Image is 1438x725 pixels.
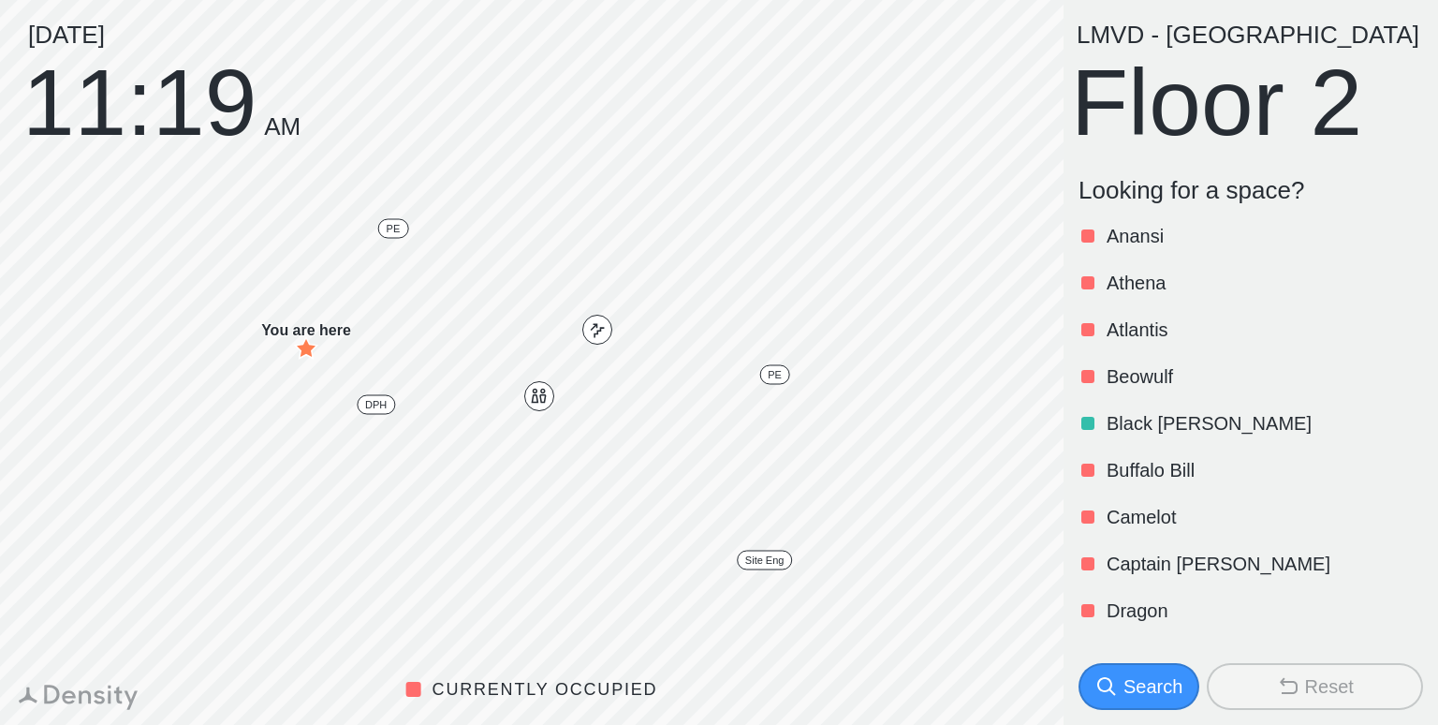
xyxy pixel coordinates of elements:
[1123,673,1182,700] div: Search
[1107,363,1419,390] p: Beowulf
[1107,410,1419,436] p: Black [PERSON_NAME]
[1107,504,1419,530] p: Camelot
[1107,223,1419,249] p: Anansi
[1107,457,1419,483] p: Buffalo Bill
[1207,663,1423,710] button: Reset
[1107,270,1419,296] p: Athena
[1305,673,1354,700] div: Reset
[1078,176,1423,205] p: Looking for a space?
[1107,644,1419,671] p: [PERSON_NAME]
[1107,551,1419,577] p: Captain [PERSON_NAME]
[1107,317,1419,343] p: Atlantis
[1107,598,1419,624] p: Dragon
[1078,663,1199,710] button: Search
